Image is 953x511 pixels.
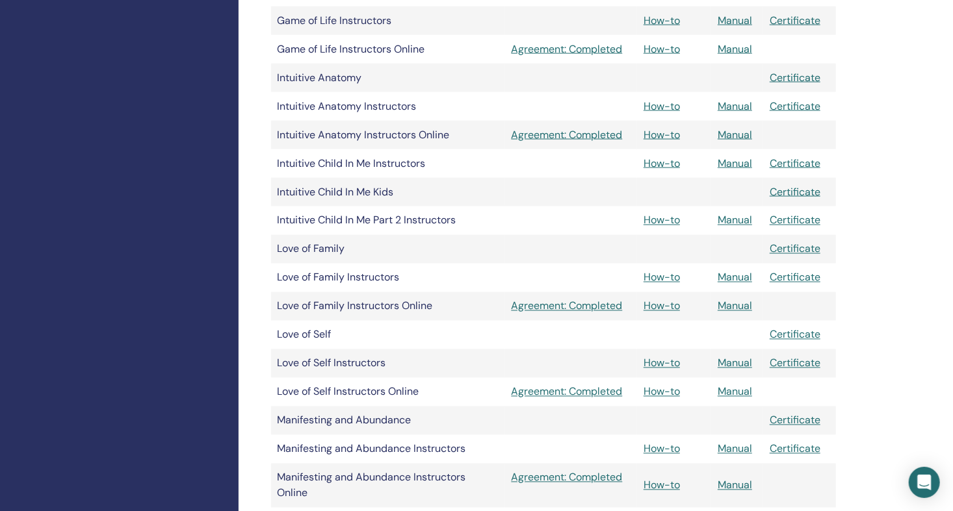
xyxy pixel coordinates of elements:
[644,299,680,313] a: How-to
[271,292,505,321] td: Love of Family Instructors Online
[271,435,505,464] td: Manifesting and Abundance Instructors
[271,149,505,178] td: Intuitive Child In Me Instructors
[770,185,820,199] a: Certificate
[271,121,505,149] td: Intuitive Anatomy Instructors Online
[718,442,752,456] a: Manual
[271,321,505,349] td: Love of Self
[718,128,752,142] a: Manual
[512,127,631,143] a: Agreement: Completed
[271,235,505,264] td: Love of Family
[718,385,752,399] a: Manual
[718,14,752,27] a: Manual
[770,14,820,27] a: Certificate
[770,356,820,370] a: Certificate
[512,299,631,314] a: Agreement: Completed
[271,264,505,292] td: Love of Family Instructors
[770,156,820,170] a: Certificate
[718,271,752,284] a: Manual
[718,42,752,56] a: Manual
[770,71,820,84] a: Certificate
[718,479,752,492] a: Manual
[512,470,631,486] a: Agreement: Completed
[644,385,680,399] a: How-to
[770,242,820,256] a: Certificate
[644,271,680,284] a: How-to
[770,414,820,427] a: Certificate
[718,99,752,113] a: Manual
[718,356,752,370] a: Manual
[770,214,820,227] a: Certificate
[718,156,752,170] a: Manual
[770,328,820,342] a: Certificate
[718,299,752,313] a: Manual
[644,442,680,456] a: How-to
[271,378,505,406] td: Love of Self Instructors Online
[644,128,680,142] a: How-to
[271,35,505,64] td: Game of Life Instructors Online
[271,464,505,508] td: Manifesting and Abundance Instructors Online
[644,479,680,492] a: How-to
[271,206,505,235] td: Intuitive Child In Me Part 2 Instructors
[644,356,680,370] a: How-to
[271,64,505,92] td: Intuitive Anatomy
[512,384,631,400] a: Agreement: Completed
[770,99,820,113] a: Certificate
[644,14,680,27] a: How-to
[644,99,680,113] a: How-to
[271,406,505,435] td: Manifesting and Abundance
[644,156,680,170] a: How-to
[271,6,505,35] td: Game of Life Instructors
[512,42,631,57] a: Agreement: Completed
[770,271,820,284] a: Certificate
[644,42,680,56] a: How-to
[271,92,505,121] td: Intuitive Anatomy Instructors
[271,178,505,206] td: Intuitive Child In Me Kids
[644,214,680,227] a: How-to
[909,467,940,498] div: Open Intercom Messenger
[770,442,820,456] a: Certificate
[718,214,752,227] a: Manual
[271,349,505,378] td: Love of Self Instructors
